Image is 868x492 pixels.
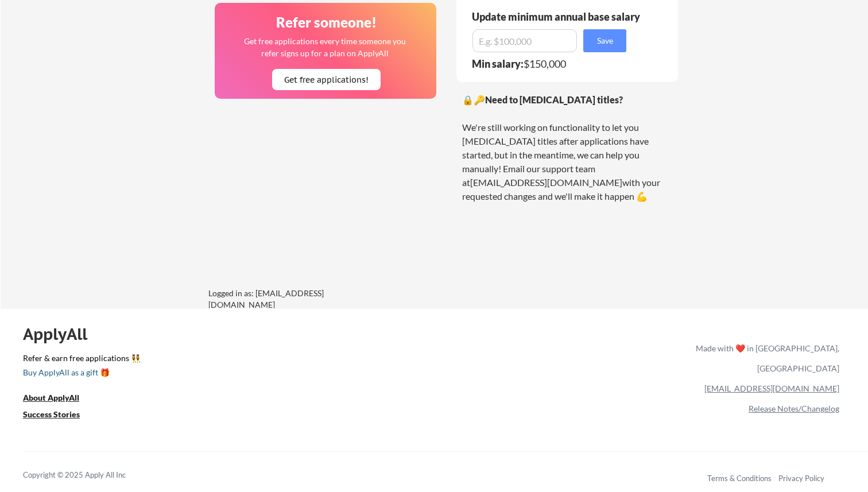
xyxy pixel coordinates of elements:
a: Buy ApplyAll as a gift 🎁 [23,366,138,381]
div: Made with ❤️ in [GEOGRAPHIC_DATA], [GEOGRAPHIC_DATA] [691,338,839,378]
button: Get free applications! [272,69,381,90]
a: Release Notes/Changelog [749,404,839,413]
a: Success Stories [23,408,95,423]
div: Get free applications every time someone you refer signs up for a plan on ApplyAll [243,35,406,59]
div: Update minimum annual base salary [472,11,644,22]
a: Terms & Conditions [707,474,772,483]
strong: Min salary: [472,57,524,70]
div: Buy ApplyAll as a gift 🎁 [23,369,138,377]
div: Refer someone! [219,16,433,29]
a: Refer & earn free applications 👯‍♀️ [23,354,456,366]
a: Privacy Policy [778,474,824,483]
div: ApplyAll [23,324,100,344]
div: Copyright © 2025 Apply All Inc [23,470,155,481]
div: Logged in as: [EMAIL_ADDRESS][DOMAIN_NAME] [208,288,381,310]
a: About ApplyAll [23,392,95,406]
strong: Need to [MEDICAL_DATA] titles? [485,94,623,105]
div: $150,000 [472,59,634,69]
button: Save [583,29,626,52]
input: E.g. $100,000 [472,29,577,52]
div: 🔒🔑 We're still working on functionality to let you [MEDICAL_DATA] titles after applications have ... [462,93,672,203]
a: [EMAIL_ADDRESS][DOMAIN_NAME] [704,383,839,393]
a: [EMAIL_ADDRESS][DOMAIN_NAME] [470,177,622,188]
u: About ApplyAll [23,393,79,402]
u: Success Stories [23,409,80,419]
